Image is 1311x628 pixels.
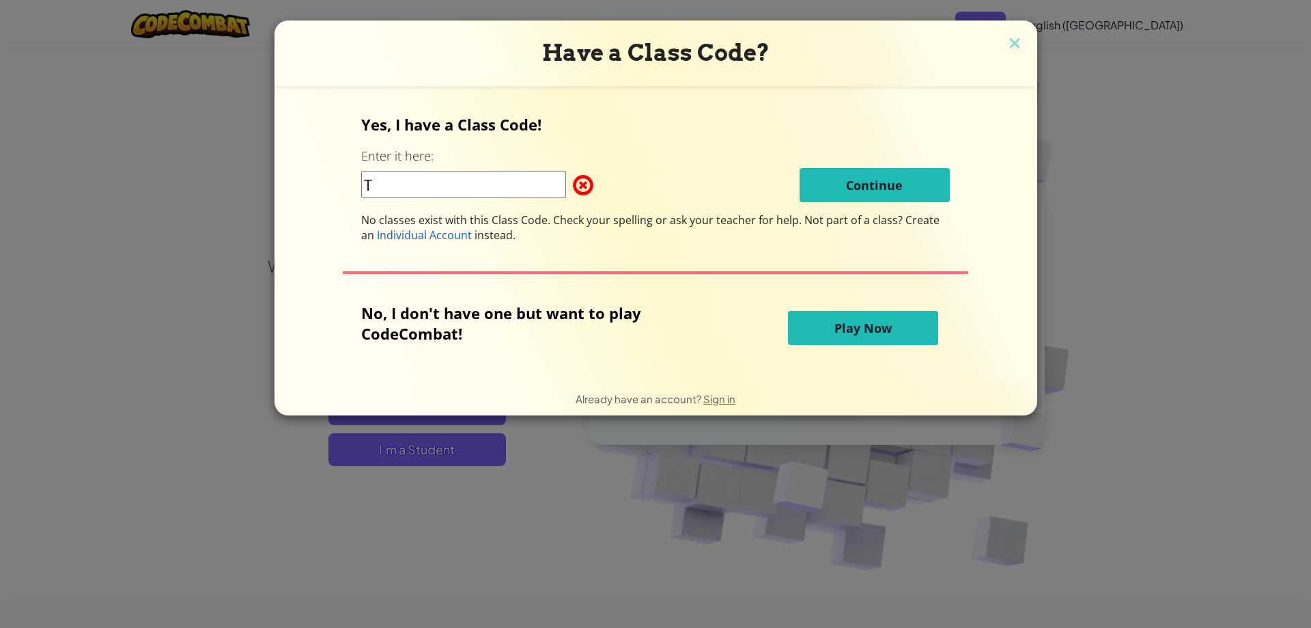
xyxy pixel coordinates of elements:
a: Sign in [703,392,735,405]
span: Have a Class Code? [542,39,770,66]
span: Continue [846,177,903,193]
span: Already have an account? [576,392,703,405]
span: Not part of a class? Create an [361,213,940,243]
span: No classes exist with this Class Code. Check your spelling or ask your teacher for help. [361,213,804,228]
p: Yes, I have a Class Code! [361,114,950,135]
span: Individual Account [377,228,472,243]
span: Play Now [834,320,892,336]
label: Enter it here: [361,148,434,165]
p: No, I don't have one but want to play CodeCombat! [361,303,708,344]
button: Play Now [788,311,938,345]
span: instead. [472,228,516,243]
img: close icon [1006,34,1024,55]
button: Continue [800,168,950,202]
